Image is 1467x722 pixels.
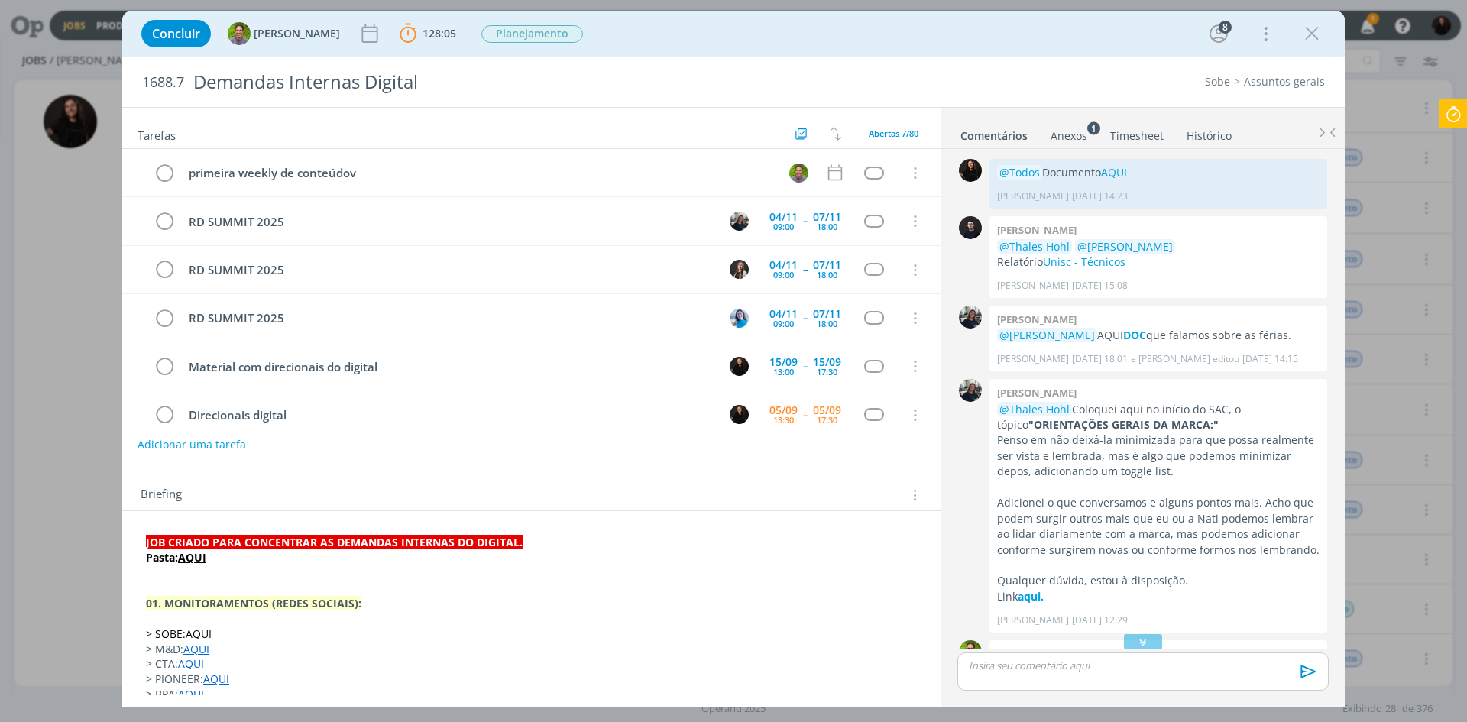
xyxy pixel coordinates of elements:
[773,222,794,231] div: 09:00
[146,550,178,565] strong: Pasta:
[803,410,808,420] span: --
[997,495,1320,558] p: Adicionei o que conversamos e alguns pontos mais. Acho que podem surgir outros mais que eu ou a N...
[182,358,715,377] div: Material com direcionais do digital
[727,355,750,377] button: S
[146,596,361,610] strong: 01. MONITORAMENTOS (REDES SOCIAIS):
[182,406,715,425] div: Direcionais digital
[146,656,918,672] p: > CTA:
[769,309,798,319] div: 04/11
[727,306,750,329] button: E
[727,209,750,232] button: M
[141,20,211,47] button: Concluir
[997,165,1320,180] p: Documento
[803,264,808,275] span: --
[959,159,982,182] img: S
[959,306,982,329] img: M
[146,672,918,687] p: > PIONEER:
[396,21,460,46] button: 128:05
[997,589,1320,604] p: Link
[803,361,808,371] span: --
[1072,279,1128,293] span: [DATE] 15:08
[997,614,1069,627] p: [PERSON_NAME]
[999,239,1070,254] span: @Thales Hohl
[730,212,749,231] img: M
[481,24,584,44] button: Planejamento
[813,260,841,270] div: 07/11
[1072,189,1128,203] span: [DATE] 14:23
[997,647,1077,661] b: [PERSON_NAME]
[869,128,918,139] span: Abertas 7/80
[803,312,808,323] span: --
[141,485,182,505] span: Briefing
[183,642,209,656] a: AQUI
[1205,74,1230,89] a: Sobe
[769,357,798,367] div: 15/09
[1028,417,1219,432] strong: "ORIENTAÇÕES GERAIS DA MARCA:"
[769,260,798,270] div: 04/11
[1072,614,1128,627] span: [DATE] 12:29
[773,416,794,424] div: 13:30
[727,258,750,281] button: L
[997,312,1077,326] b: [PERSON_NAME]
[960,121,1028,144] a: Comentários
[769,212,798,222] div: 04/11
[997,573,1320,588] p: Qualquer dúvida, estou à disposição.
[813,357,841,367] div: 15/09
[1109,121,1164,144] a: Timesheet
[254,28,340,39] span: [PERSON_NAME]
[182,309,715,328] div: RD SUMMIT 2025
[773,367,794,376] div: 13:00
[1206,21,1231,46] button: 8
[1051,128,1087,144] div: Anexos
[1101,165,1127,180] a: AQUI
[1018,589,1044,604] a: aqui.
[122,11,1345,707] div: dialog
[730,405,749,424] img: S
[769,405,798,416] div: 05/09
[138,125,176,143] span: Tarefas
[959,640,982,663] img: T
[997,328,1320,343] p: AQUI que falamos sobre as férias.
[817,222,837,231] div: 18:00
[1186,121,1232,144] a: Histórico
[182,164,775,183] div: primeira weekly de conteúdov
[831,127,841,141] img: arrow-down-up.svg
[999,165,1040,180] span: @Todos
[178,656,204,671] a: AQUI
[142,74,184,91] span: 1688.7
[803,215,808,226] span: --
[1219,21,1232,34] div: 8
[1123,328,1146,342] a: DOC
[997,402,1320,433] p: Coloquei aqui no início do SAC, o tópico
[178,687,204,701] a: AQUI
[152,28,200,40] span: Concluir
[1077,239,1173,254] span: @[PERSON_NAME]
[1072,352,1128,366] span: [DATE] 18:01
[1244,74,1325,89] a: Assuntos gerais
[959,216,982,239] img: C
[773,270,794,279] div: 09:00
[481,25,583,43] span: Planejamento
[813,309,841,319] div: 07/11
[730,260,749,279] img: L
[228,22,251,45] img: T
[423,26,456,40] span: 128:05
[997,432,1320,479] p: Penso em não deixá-la minimizada para que possa realmente ser vista e lembrada, mas é algo que po...
[146,642,918,657] p: > M&D:
[228,22,340,45] button: T[PERSON_NAME]
[999,328,1095,342] span: @[PERSON_NAME]
[1131,352,1239,366] span: e [PERSON_NAME] editou
[997,189,1069,203] p: [PERSON_NAME]
[146,626,186,641] span: > SOBE:
[789,164,808,183] img: T
[182,212,715,231] div: RD SUMMIT 2025
[178,550,206,565] a: AQUI
[146,687,918,702] p: > BPA:
[182,261,715,280] div: RD SUMMIT 2025
[773,319,794,328] div: 09:00
[137,431,247,458] button: Adicionar uma tarefa
[813,405,841,416] div: 05/09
